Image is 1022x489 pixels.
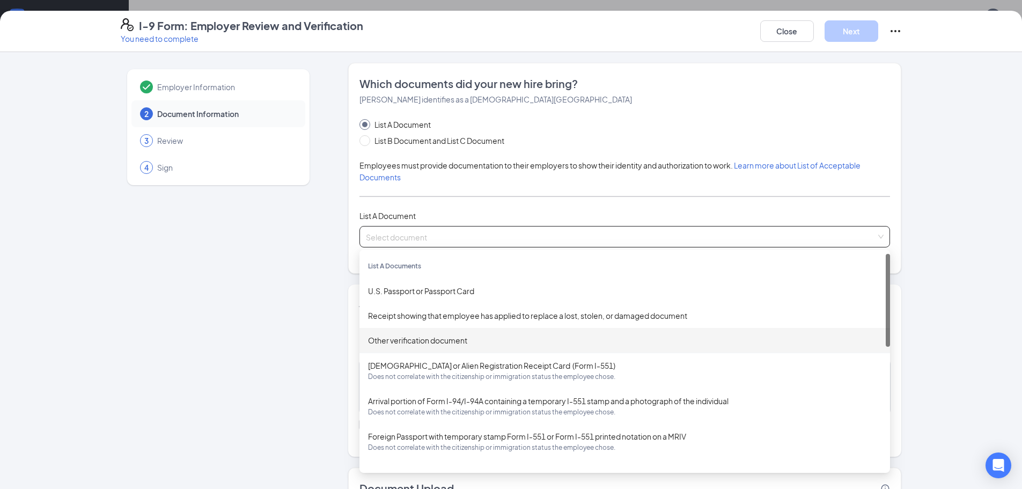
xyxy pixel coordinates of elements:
svg: FormI9EVerifyIcon [121,18,134,31]
span: Review [157,135,295,146]
span: List A Documents [368,262,421,270]
span: List A Document [359,211,416,221]
span: List B Document and List C Document [370,135,509,147]
span: Document Information [157,108,295,119]
h4: I-9 Form: Employer Review and Verification [139,18,363,33]
span: 2 [144,108,149,119]
span: Does not correlate with the citizenship or immigration status the employee chose. [368,442,881,453]
span: Sign [157,162,295,173]
span: [PERSON_NAME] identifies as a [DEMOGRAPHIC_DATA][GEOGRAPHIC_DATA] [359,94,632,104]
div: [DEMOGRAPHIC_DATA] or Alien Registration Receipt Card (Form I-551) [368,360,881,382]
span: 3 [144,135,149,146]
svg: Checkmark [140,81,153,93]
span: Which documents did your new hire bring? [359,76,890,91]
span: Provide all notes relating employment authorization stamps or receipts, extensions, additional do... [359,329,869,350]
span: Does not correlate with the citizenship or immigration status the employee chose. [368,371,881,382]
div: U.S. Passport or Passport Card [368,285,881,297]
span: Employees must provide documentation to their employers to show their identity and authorization ... [359,160,861,182]
div: Receipt showing that employee has applied to replace a lost, stolen, or damaged document [368,310,881,322]
span: Additional information [359,296,475,309]
button: Close [760,20,814,42]
div: Open Intercom Messenger [986,452,1011,478]
div: Foreign Passport with temporary stamp Form I-551 or Form I-551 printed notation on a MRIV [368,430,881,453]
svg: Ellipses [889,25,902,38]
span: Does not correlate with the citizenship or immigration status the employee chose. [368,407,881,418]
p: You need to complete [121,33,363,44]
div: Arrival portion of Form I-94/I-94A containing a temporary I-551 stamp and a photograph of the ind... [368,395,881,418]
div: Other verification document [368,334,881,346]
span: List A Document [370,119,435,130]
span: 4 [144,162,149,173]
button: Next [825,20,878,42]
span: Employer Information [157,82,295,92]
span: Alternative procedure is only allowed when e-verify is turned on. Turn to use e-verify, please se... [359,434,891,446]
div: Employment Authorization Document card that contains a photograph (Form I-766) [368,466,881,488]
